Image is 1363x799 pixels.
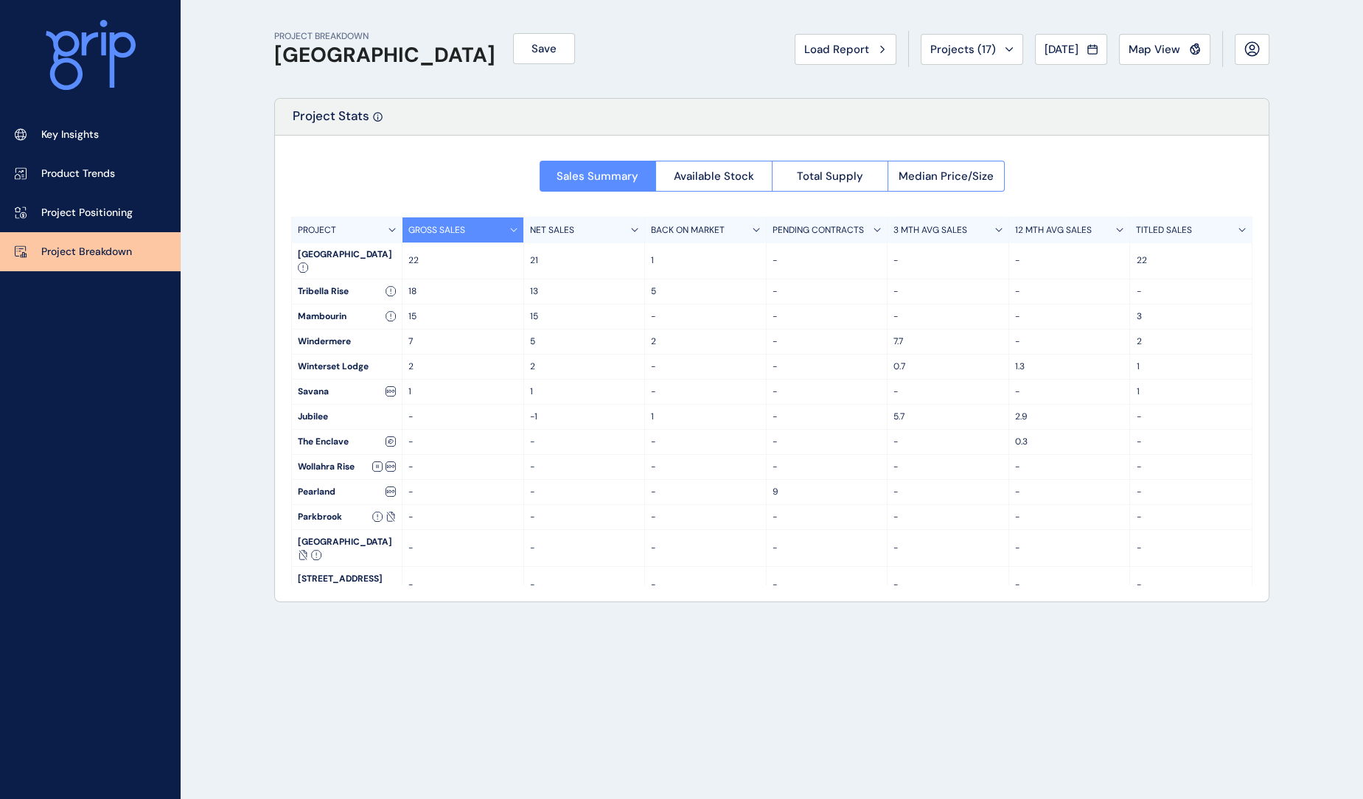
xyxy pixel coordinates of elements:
[530,254,639,267] p: 21
[773,542,882,554] p: -
[651,254,760,267] p: 1
[530,224,574,237] p: NET SALES
[557,169,638,184] span: Sales Summary
[1136,285,1246,298] p: -
[41,128,99,142] p: Key Insights
[530,579,639,591] p: -
[1136,411,1246,423] p: -
[408,335,517,348] p: 7
[530,461,639,473] p: -
[292,279,402,304] div: Tribella Rise
[893,335,1003,348] p: 7.7
[1136,224,1192,237] p: TITLED SALES
[530,310,639,323] p: 15
[292,355,402,379] div: Winterset Lodge
[773,360,882,373] p: -
[651,360,760,373] p: -
[893,254,1003,267] p: -
[899,169,994,184] span: Median Price/Size
[293,108,369,135] p: Project Stats
[1015,486,1124,498] p: -
[1015,254,1124,267] p: -
[893,579,1003,591] p: -
[893,310,1003,323] p: -
[1015,511,1124,523] p: -
[773,254,882,267] p: -
[292,430,402,454] div: The Enclave
[292,304,402,329] div: Mambourin
[930,42,996,57] span: Projects ( 17 )
[1015,579,1124,591] p: -
[893,224,967,237] p: 3 MTH AVG SALES
[408,511,517,523] p: -
[1045,42,1078,57] span: [DATE]
[773,224,864,237] p: PENDING CONTRACTS
[408,224,465,237] p: GROSS SALES
[773,335,882,348] p: -
[408,310,517,323] p: 15
[274,30,495,43] p: PROJECT BREAKDOWN
[408,436,517,448] p: -
[797,169,863,184] span: Total Supply
[893,436,1003,448] p: -
[408,385,517,398] p: 1
[1136,579,1246,591] p: -
[651,436,760,448] p: -
[298,224,336,237] p: PROJECT
[41,245,132,259] p: Project Breakdown
[292,480,402,504] div: Pearland
[773,579,882,591] p: -
[773,486,882,498] p: 9
[651,385,760,398] p: -
[651,285,760,298] p: 5
[893,511,1003,523] p: -
[893,411,1003,423] p: 5.7
[651,486,760,498] p: -
[773,511,882,523] p: -
[773,310,882,323] p: -
[651,461,760,473] p: -
[893,360,1003,373] p: 0.7
[893,461,1003,473] p: -
[773,461,882,473] p: -
[408,579,517,591] p: -
[530,486,639,498] p: -
[921,34,1023,65] button: Projects (17)
[893,486,1003,498] p: -
[651,579,760,591] p: -
[408,542,517,554] p: -
[888,161,1005,192] button: Median Price/Size
[292,505,402,529] div: Parkbrook
[1136,310,1246,323] p: 3
[530,285,639,298] p: 13
[651,335,760,348] p: 2
[292,243,402,279] div: [GEOGRAPHIC_DATA]
[655,161,772,192] button: Available Stock
[408,411,517,423] p: -
[1136,254,1246,267] p: 22
[1136,542,1246,554] p: -
[1015,436,1124,448] p: 0.3
[1015,335,1124,348] p: -
[773,411,882,423] p: -
[795,34,896,65] button: Load Report
[530,335,639,348] p: 5
[292,455,402,479] div: Wollahra Rise
[530,542,639,554] p: -
[1015,285,1124,298] p: -
[1015,542,1124,554] p: -
[292,329,402,354] div: Windermere
[651,411,760,423] p: 1
[530,385,639,398] p: 1
[1015,360,1124,373] p: 1.3
[41,167,115,181] p: Product Trends
[1129,42,1180,57] span: Map View
[804,42,869,57] span: Load Report
[773,385,882,398] p: -
[530,511,639,523] p: -
[1136,385,1246,398] p: 1
[408,461,517,473] p: -
[1015,310,1124,323] p: -
[1136,436,1246,448] p: -
[1035,34,1107,65] button: [DATE]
